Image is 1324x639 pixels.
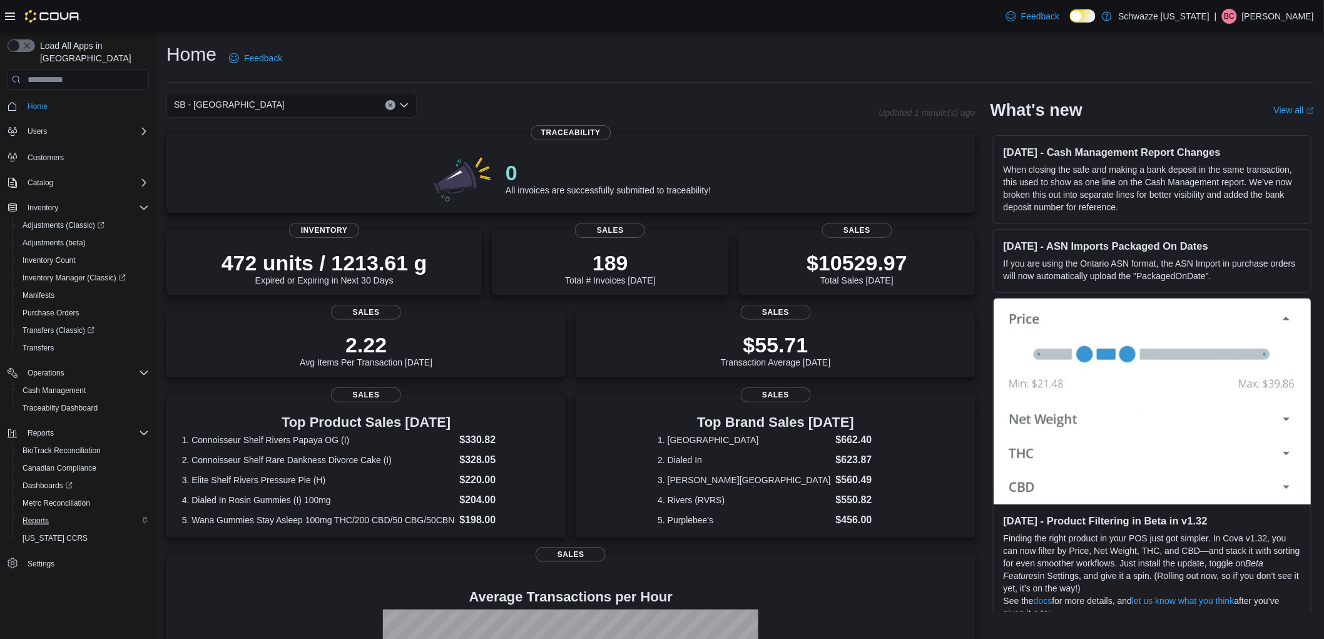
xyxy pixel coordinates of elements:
span: Catalog [28,178,53,188]
button: Users [3,123,154,140]
button: Operations [3,364,154,382]
h3: [DATE] - ASN Imports Packaged On Dates [1004,240,1301,252]
dt: 2. Dialed In [658,454,830,466]
dd: $623.87 [836,452,894,468]
a: Reports [18,513,54,528]
span: BC [1225,9,1235,24]
span: Metrc Reconciliation [18,496,149,511]
div: Avg Items Per Transaction [DATE] [300,332,432,367]
button: Reports [13,512,154,529]
span: BioTrack Reconciliation [23,446,101,456]
button: Users [23,124,52,139]
h3: Top Brand Sales [DATE] [658,415,894,430]
nav: Complex example [8,92,149,605]
a: Feedback [1001,4,1064,29]
img: 0 [430,153,496,203]
span: Home [23,98,149,114]
button: Reports [23,426,59,441]
span: Traceability [531,125,611,140]
dd: $198.00 [459,513,550,528]
span: Dashboards [18,478,149,493]
span: Manifests [23,290,54,300]
a: View allExternal link [1274,105,1314,115]
button: Purchase Orders [13,304,154,322]
button: Catalog [23,175,58,190]
span: SB - [GEOGRAPHIC_DATA] [174,97,285,112]
a: Transfers (Classic) [18,323,99,338]
span: Reports [28,428,54,438]
span: Purchase Orders [23,308,79,318]
h2: What's new [990,100,1082,120]
button: BioTrack Reconciliation [13,442,154,459]
span: Sales [536,547,606,562]
span: BioTrack Reconciliation [18,443,149,458]
a: Adjustments (Classic) [18,218,109,233]
h1: Home [166,42,216,67]
dt: 5. Wana Gummies Stay Asleep 100mg THC/200 CBD/50 CBG/50CBN [182,514,455,526]
button: Settings [3,555,154,573]
span: Inventory Count [18,253,149,268]
span: Inventory Manager (Classic) [18,270,149,285]
button: [US_STATE] CCRS [13,529,154,547]
span: Sales [741,387,811,402]
span: Catalog [23,175,149,190]
a: Home [23,99,53,114]
span: Reports [23,516,49,526]
div: Total # Invoices [DATE] [565,250,655,285]
span: Adjustments (Classic) [18,218,149,233]
span: Transfers [18,340,149,355]
button: Adjustments (beta) [13,234,154,252]
dt: 1. Connoisseur Shelf Rivers Papaya OG (I) [182,434,455,446]
span: Traceabilty Dashboard [23,403,98,413]
a: BioTrack Reconciliation [18,443,106,458]
span: Inventory Manager (Classic) [23,273,126,283]
button: Transfers [13,339,154,357]
p: Schwazze [US_STATE] [1118,9,1209,24]
div: Transaction Average [DATE] [721,332,831,367]
span: Washington CCRS [18,531,149,546]
button: Inventory [3,199,154,217]
a: Adjustments (beta) [18,235,91,250]
span: Cash Management [18,383,149,398]
a: Dashboards [13,477,154,494]
dd: $550.82 [836,493,894,508]
span: Transfers (Classic) [23,325,94,335]
span: Sales [741,305,811,320]
svg: External link [1306,107,1314,115]
span: Inventory Count [23,255,76,265]
a: Settings [23,556,59,571]
button: Canadian Compliance [13,459,154,477]
button: Reports [3,424,154,442]
a: docs [1034,596,1052,606]
button: Manifests [13,287,154,304]
span: Adjustments (Classic) [23,220,104,230]
a: Metrc Reconciliation [18,496,95,511]
span: Transfers [23,343,54,353]
span: Customers [23,149,149,165]
p: 0 [506,160,711,185]
a: [US_STATE] CCRS [18,531,93,546]
p: When closing the safe and making a bank deposit in the same transaction, this used to show as one... [1004,163,1301,213]
dd: $220.00 [459,473,550,488]
span: Canadian Compliance [23,463,96,473]
p: $10529.97 [807,250,907,275]
button: Metrc Reconciliation [13,494,154,512]
span: Customers [28,153,64,163]
a: Inventory Count [18,253,81,268]
button: Customers [3,148,154,166]
p: If you are using the Ontario ASN format, the ASN Import in purchase orders will now automatically... [1004,257,1301,282]
a: Inventory Manager (Classic) [13,269,154,287]
span: Purchase Orders [18,305,149,320]
a: Inventory Manager (Classic) [18,270,131,285]
span: Dashboards [23,481,73,491]
div: Expired or Expiring in Next 30 Days [222,250,427,285]
span: Feedback [244,52,282,64]
span: Sales [331,305,401,320]
button: Home [3,97,154,115]
span: Transfers (Classic) [18,323,149,338]
dd: $204.00 [459,493,550,508]
span: Users [28,126,47,136]
span: Traceabilty Dashboard [18,401,149,416]
span: Sales [331,387,401,402]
